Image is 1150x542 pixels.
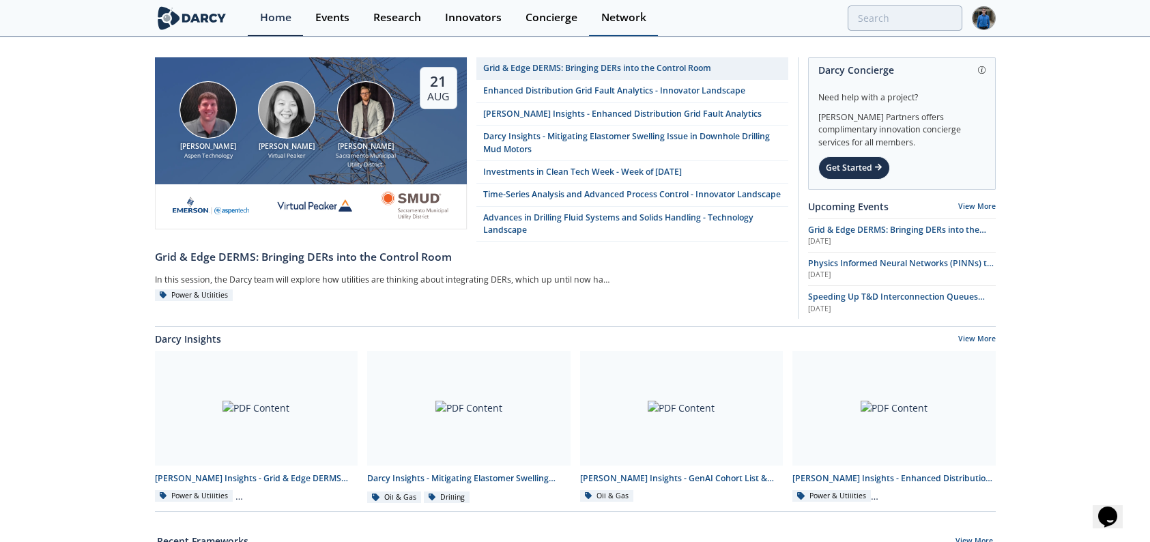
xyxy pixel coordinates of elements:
img: Brenda Chew [258,81,315,139]
div: Power & Utilities [155,289,233,302]
a: PDF Content [PERSON_NAME] Insights - Grid & Edge DERMS Integration Power & Utilities [150,351,363,504]
a: Advances in Drilling Fluid Systems and Solids Handling - Technology Landscape [476,207,788,242]
div: Innovators [445,12,502,23]
iframe: chat widget [1093,487,1136,528]
img: Smud.org.png [381,191,448,220]
div: Oil & Gas [367,491,421,504]
div: Get Started [818,156,890,180]
div: Home [260,12,291,23]
a: Darcy Insights - Mitigating Elastomer Swelling Issue in Downhole Drilling Mud Motors [476,126,788,161]
div: [DATE] [808,236,996,247]
div: Aug [427,90,449,104]
img: Yevgeniy Postnov [337,81,394,139]
a: Speeding Up T&D Interconnection Queues with Enhanced Software Solutions [DATE] [808,291,996,314]
a: Grid & Edge DERMS: Bringing DERs into the Control Room [476,57,788,80]
img: information.svg [978,66,986,74]
div: [PERSON_NAME] Insights - Enhanced Distribution Grid Fault Analytics [792,472,996,485]
div: [DATE] [808,270,996,281]
div: Research [373,12,421,23]
span: Physics Informed Neural Networks (PINNs) to Accelerate Subsurface Scenario Analysis [808,257,994,281]
div: Sacramento Municipal Utility District. [331,152,400,169]
img: Profile [972,6,996,30]
div: [PERSON_NAME] [174,141,243,152]
a: Grid & Edge DERMS: Bringing DERs into the Control Room [155,242,788,265]
div: Concierge [526,12,577,23]
img: cb84fb6c-3603-43a1-87e3-48fd23fb317a [173,191,249,220]
img: Jonathan Curtis [179,81,237,139]
div: Oil & Gas [580,490,634,502]
a: Upcoming Events [808,199,889,214]
a: Jonathan Curtis [PERSON_NAME] Aspen Technology Brenda Chew [PERSON_NAME] Virtual Peaker Yevgeniy ... [155,57,467,242]
a: Darcy Insights [155,332,221,346]
div: Aspen Technology [174,152,243,160]
a: Investments in Clean Tech Week - Week of [DATE] [476,161,788,184]
img: virtual-peaker.com.png [276,191,353,220]
div: [PERSON_NAME] Partners offers complimentary innovation concierge services for all members. [818,104,986,149]
a: Enhanced Distribution Grid Fault Analytics - Innovator Landscape [476,80,788,102]
div: Darcy Concierge [818,58,986,82]
div: 21 [427,72,449,90]
img: logo-wide.svg [155,6,229,30]
div: Power & Utilities [792,490,871,502]
span: Speeding Up T&D Interconnection Queues with Enhanced Software Solutions [808,291,985,315]
a: PDF Content [PERSON_NAME] Insights - GenAI Cohort List & Contact Info Oil & Gas [575,351,788,504]
span: Grid & Edge DERMS: Bringing DERs into the Control Room [808,224,986,248]
div: Need help with a project? [818,82,986,104]
a: Time-Series Analysis and Advanced Process Control - Innovator Landscape [476,184,788,206]
div: Virtual Peaker [253,152,321,160]
div: [DATE] [808,304,996,315]
div: [PERSON_NAME] Insights - GenAI Cohort List & Contact Info [580,472,784,485]
a: View More [958,334,996,346]
div: [PERSON_NAME] [253,141,321,152]
div: Darcy Insights - Mitigating Elastomer Swelling Issue in Downhole Drilling Mud Motors [367,472,571,485]
div: Grid & Edge DERMS: Bringing DERs into the Control Room [155,249,788,266]
div: [PERSON_NAME] Insights - Grid & Edge DERMS Integration [155,472,358,485]
a: [PERSON_NAME] Insights - Enhanced Distribution Grid Fault Analytics [476,103,788,126]
div: Grid & Edge DERMS: Bringing DERs into the Control Room [483,62,711,74]
a: PDF Content [PERSON_NAME] Insights - Enhanced Distribution Grid Fault Analytics Power & Utilities [788,351,1001,504]
div: Power & Utilities [155,490,233,502]
div: Drilling [424,491,470,504]
a: View More [958,201,996,211]
div: [PERSON_NAME] [331,141,400,152]
a: Grid & Edge DERMS: Bringing DERs into the Control Room [DATE] [808,224,996,247]
a: Physics Informed Neural Networks (PINNs) to Accelerate Subsurface Scenario Analysis [DATE] [808,257,996,281]
a: PDF Content Darcy Insights - Mitigating Elastomer Swelling Issue in Downhole Drilling Mud Motors ... [362,351,575,504]
div: In this session, the Darcy team will explore how utilities are thinking about integrating DERs, w... [155,270,614,289]
input: Advanced Search [848,5,962,31]
div: Network [601,12,646,23]
div: Events [315,12,349,23]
